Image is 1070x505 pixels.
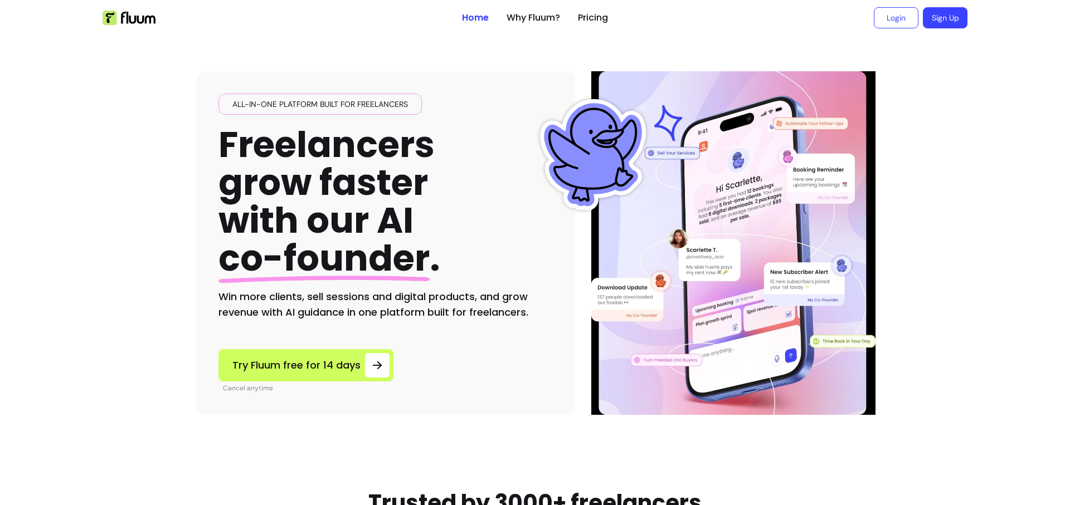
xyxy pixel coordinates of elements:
[218,349,393,381] a: Try Fluum free for 14 days
[537,99,649,210] img: Fluum Duck sticker
[507,11,560,24] a: Why Fluum?
[874,7,918,28] a: Login
[218,289,553,320] h2: Win more clients, sell sessions and digital products, and grow revenue with AI guidance in one pl...
[232,357,361,373] span: Try Fluum free for 14 days
[228,99,412,110] span: All-in-one platform built for freelancers
[593,71,874,415] img: Illustration of Fluum AI Co-Founder on a smartphone, showing solo business performance insights s...
[218,233,430,283] span: co-founder
[462,11,489,24] a: Home
[923,7,967,28] a: Sign Up
[578,11,608,24] a: Pricing
[103,11,155,25] img: Fluum Logo
[223,384,393,393] p: Cancel anytime
[218,126,440,278] h1: Freelancers grow faster with our AI .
